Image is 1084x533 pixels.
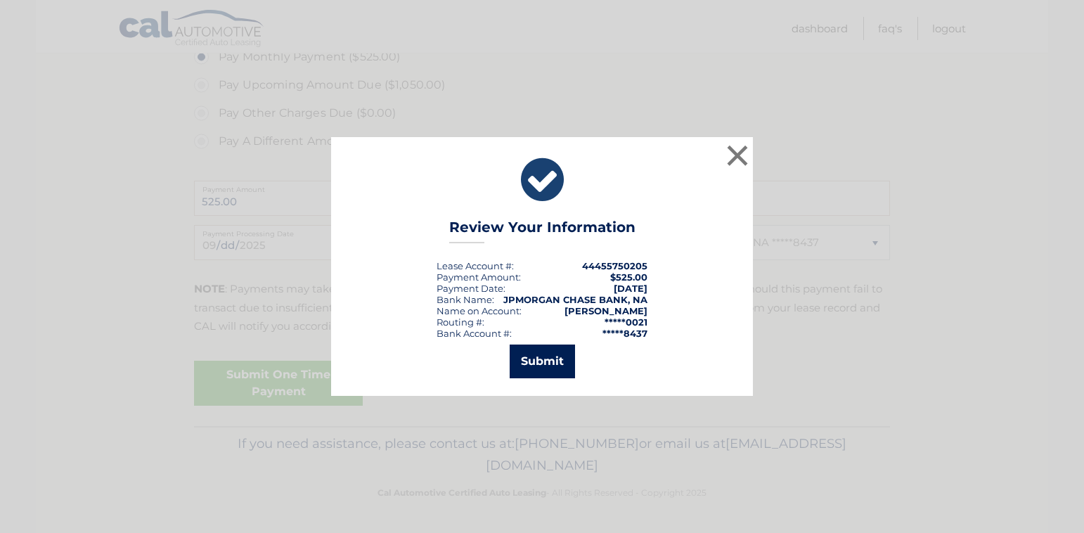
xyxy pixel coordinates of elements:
[503,294,647,305] strong: JPMORGAN CHASE BANK, NA
[437,328,512,339] div: Bank Account #:
[582,260,647,271] strong: 44455750205
[437,283,505,294] div: :
[510,345,575,378] button: Submit
[437,316,484,328] div: Routing #:
[437,305,522,316] div: Name on Account:
[610,271,647,283] span: $525.00
[437,271,521,283] div: Payment Amount:
[564,305,647,316] strong: [PERSON_NAME]
[614,283,647,294] span: [DATE]
[723,141,751,169] button: ×
[437,260,514,271] div: Lease Account #:
[437,294,494,305] div: Bank Name:
[449,219,635,243] h3: Review Your Information
[437,283,503,294] span: Payment Date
